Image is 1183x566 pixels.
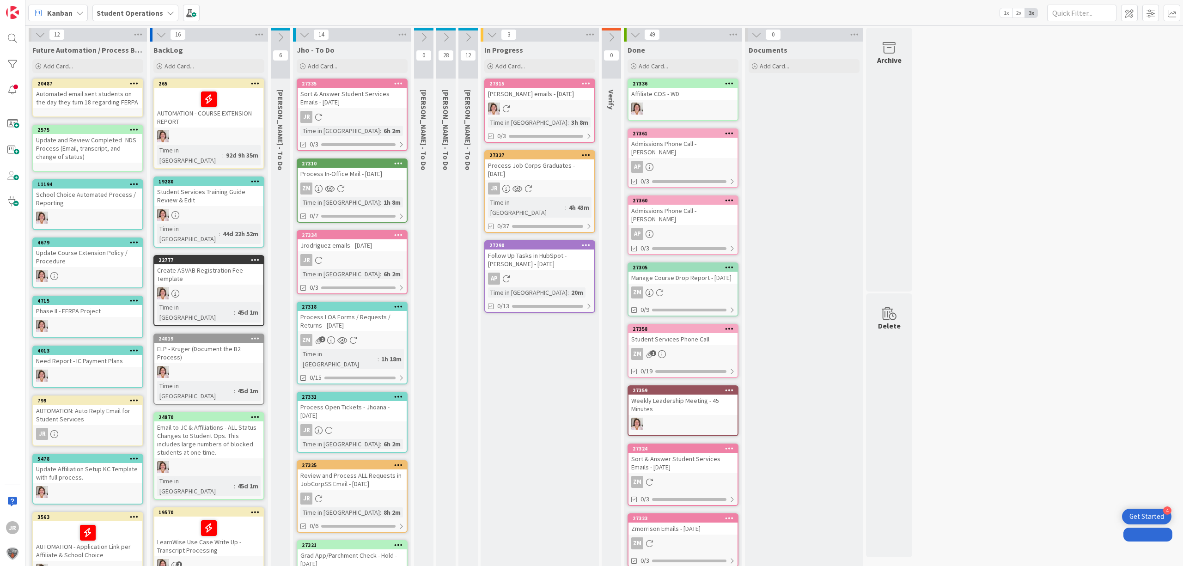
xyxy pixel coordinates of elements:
[33,297,142,305] div: 4715
[633,197,738,204] div: 27360
[33,347,142,367] div: 4013Need Report - IC Payment Plans
[300,493,312,505] div: JR
[157,287,169,299] img: EW
[157,145,222,165] div: Time in [GEOGRAPHIC_DATA]
[159,257,263,263] div: 22777
[628,453,738,473] div: Sort & Answer Student Services Emails - [DATE]
[157,302,234,323] div: Time in [GEOGRAPHIC_DATA]
[154,88,263,128] div: AUTOMATION - COURSE EXTENSION REPORT
[153,176,264,248] a: 19280Student Services Training Guide Review & EditEWTime in [GEOGRAPHIC_DATA]:44d 22h 52m
[298,541,407,549] div: 27321
[379,354,404,364] div: 1h 18m
[497,221,509,231] span: 0/37
[628,262,738,316] a: 27305Manage Course Drop Report - [DATE]ZM0/9
[298,88,407,108] div: Sort & Answer Student Services Emails - [DATE]
[567,287,569,298] span: :
[628,333,738,345] div: Student Services Phone Call
[380,197,381,207] span: :
[565,202,567,213] span: :
[631,228,643,240] div: AP
[628,537,738,549] div: ZM
[33,455,142,463] div: 5478
[633,515,738,522] div: 27323
[640,176,649,186] span: 0/3
[628,228,738,240] div: AP
[485,79,594,88] div: 27315
[32,79,143,117] a: 20487Automated email sent students on the day they turn 18 regarding FERPA
[640,305,649,315] span: 0/9
[154,186,263,206] div: Student Services Training Guide Review & Edit
[485,183,594,195] div: JR
[628,79,738,88] div: 27336
[633,326,738,332] div: 27358
[302,160,407,167] div: 27310
[222,150,224,160] span: :
[628,385,738,436] a: 27359Weekly Leadership Meeting - 45 MinutesEW
[628,286,738,298] div: ZM
[32,454,143,505] a: 5478Update Affiliation Setup KC Template with full process.EW
[234,307,235,317] span: :
[298,254,407,266] div: JR
[628,523,738,535] div: Zmorrison Emails - [DATE]
[36,270,48,282] img: EW
[33,320,142,332] div: EW
[495,62,525,70] span: Add Card...
[628,129,738,158] div: 27361Admissions Phone Call - [PERSON_NAME]
[97,8,163,18] b: Student Operations
[220,229,261,239] div: 44d 22h 52m
[33,405,142,425] div: AUTOMATION: Auto Reply Email for Student Services
[485,273,594,285] div: AP
[484,79,595,143] a: 27315[PERSON_NAME] emails - [DATE]EWTime in [GEOGRAPHIC_DATA]:3h 8m0/3
[154,366,263,378] div: EW
[300,111,312,123] div: JR
[33,126,142,163] div: 2575Update and Review Completed_NDS Process (Email, transcript, and change of status)
[488,183,500,195] div: JR
[298,168,407,180] div: Process In-Office Mail - [DATE]
[157,461,169,473] img: EW
[153,412,264,500] a: 24870Email to JC & Affiliations - ALL Status Changes to Student Ops. This includes large numbers ...
[628,88,738,100] div: Affiliate COS - WD
[33,212,142,224] div: EW
[300,349,378,369] div: Time in [GEOGRAPHIC_DATA]
[628,263,738,284] div: 27305Manage Course Drop Report - [DATE]
[159,178,263,185] div: 19280
[154,256,263,285] div: 22777Create ASVAB Registration Fee Template
[154,335,263,343] div: 24019
[154,256,263,264] div: 22777
[153,255,264,326] a: 22777Create ASVAB Registration Fee TemplateEWTime in [GEOGRAPHIC_DATA]:45d 1m
[298,79,407,88] div: 27335
[6,6,19,19] img: Visit kanbanzone.com
[1047,5,1116,21] input: Quick Filter...
[235,386,261,396] div: 45d 1m
[157,476,234,496] div: Time in [GEOGRAPHIC_DATA]
[43,62,73,70] span: Add Card...
[33,486,142,498] div: EW
[640,243,649,253] span: 0/3
[36,428,48,440] div: JR
[640,556,649,566] span: 0/3
[1025,8,1037,18] span: 3x
[488,273,500,285] div: AP
[235,307,261,317] div: 45d 1m
[36,320,48,332] img: EW
[489,152,594,158] div: 27327
[628,476,738,488] div: ZM
[159,335,263,342] div: 24019
[485,103,594,115] div: EW
[234,481,235,491] span: :
[154,421,263,458] div: Email to JC & Affiliations - ALL Status Changes to Student Ops. This includes large numbers of bl...
[300,183,312,195] div: ZM
[380,269,381,279] span: :
[628,263,738,272] div: 27305
[310,283,318,292] span: 0/3
[628,444,738,453] div: 27324
[33,513,142,521] div: 3563
[297,79,408,151] a: 27335Sort & Answer Student Services Emails - [DATE]JRTime in [GEOGRAPHIC_DATA]:6h 2m0/3
[488,103,500,115] img: EW
[569,117,591,128] div: 3h 8m
[33,396,142,405] div: 799
[6,547,19,560] img: avatar
[484,150,595,233] a: 27327Process Job Corps Graduates - [DATE]JRTime in [GEOGRAPHIC_DATA]:4h 43m0/37
[628,514,738,523] div: 27323
[32,179,143,230] a: 11194School Choice Automated Process / ReportingEW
